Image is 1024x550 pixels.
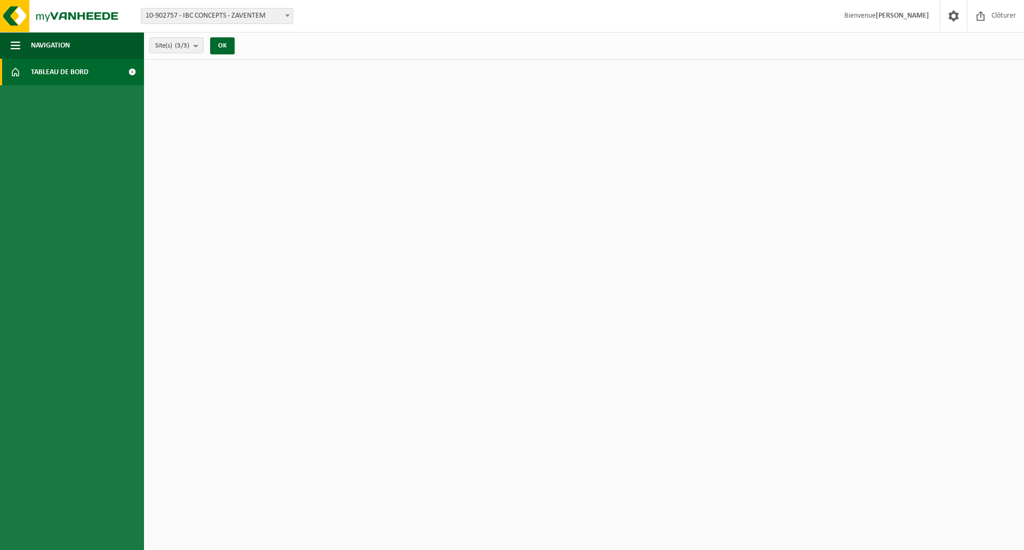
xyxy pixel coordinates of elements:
count: (3/3) [175,42,189,49]
button: OK [210,37,235,54]
button: Site(s)(3/3) [149,37,204,53]
span: Site(s) [155,38,189,54]
span: Tableau de bord [31,59,89,85]
span: 10-902757 - IBC CONCEPTS - ZAVENTEM [141,8,293,24]
strong: [PERSON_NAME] [876,12,929,20]
span: 10-902757 - IBC CONCEPTS - ZAVENTEM [141,9,293,23]
span: Navigation [31,32,70,59]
